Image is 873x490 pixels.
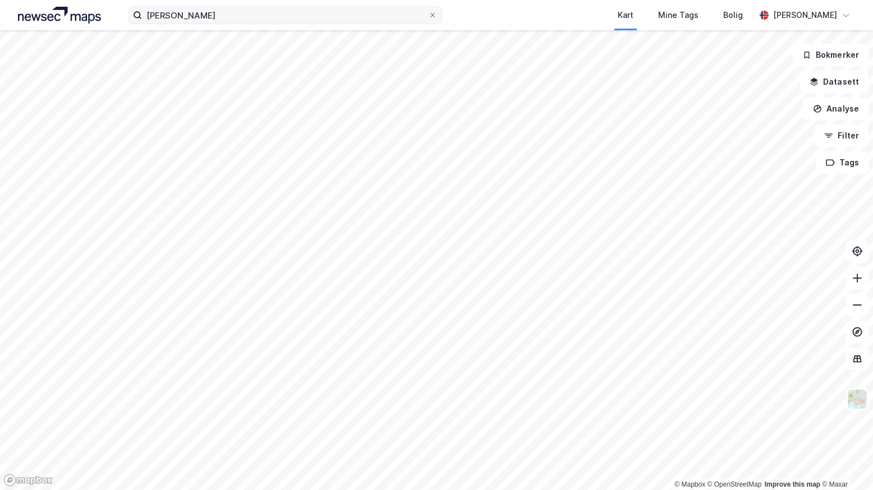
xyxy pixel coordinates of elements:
[18,7,101,24] img: logo.a4113a55bc3d86da70a041830d287a7e.svg
[847,389,868,410] img: Z
[618,8,633,22] div: Kart
[773,8,837,22] div: [PERSON_NAME]
[803,98,869,120] button: Analyse
[800,71,869,93] button: Datasett
[707,480,762,488] a: OpenStreetMap
[793,44,869,66] button: Bokmerker
[674,480,705,488] a: Mapbox
[765,480,820,488] a: Improve this map
[815,124,869,147] button: Filter
[658,8,699,22] div: Mine Tags
[817,436,873,490] iframe: Chat Widget
[142,7,428,24] input: Søk på adresse, matrikkel, gårdeiere, leietakere eller personer
[816,151,869,174] button: Tags
[723,8,743,22] div: Bolig
[3,474,53,487] a: Mapbox homepage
